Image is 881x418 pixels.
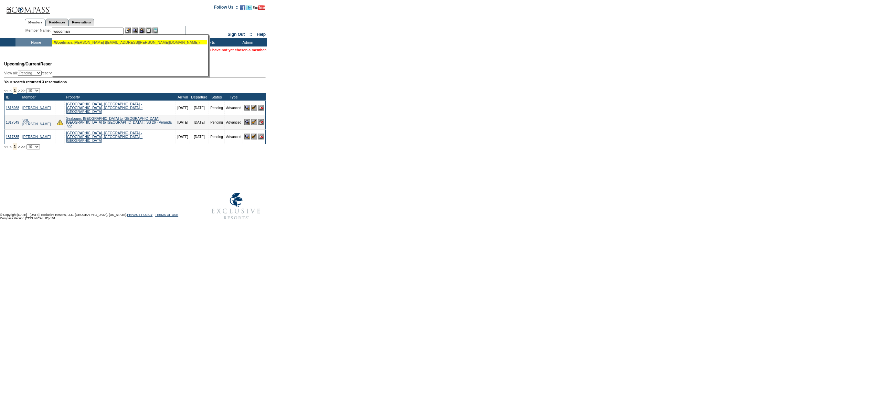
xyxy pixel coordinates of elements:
td: Advanced [224,101,243,115]
img: Follow us on Twitter [246,5,252,10]
a: Still, [PERSON_NAME] [22,118,51,126]
td: Pending [209,101,225,115]
td: [DATE] [176,115,190,129]
img: Confirm Reservation [251,105,257,111]
img: Impersonate [139,28,145,33]
img: View Reservation [244,119,250,125]
a: Departure [191,95,207,99]
a: Arrival [178,95,188,99]
a: Sign Out [227,32,245,37]
td: [DATE] [190,115,209,129]
span: > [18,145,20,149]
a: TERMS OF USE [155,213,179,217]
a: [GEOGRAPHIC_DATA], [GEOGRAPHIC_DATA] - [GEOGRAPHIC_DATA], [GEOGRAPHIC_DATA] :: [GEOGRAPHIC_DATA] [66,102,142,114]
div: Member Name: [25,28,52,33]
a: Subscribe to our YouTube Channel [253,7,265,11]
img: View Reservation [244,105,250,111]
img: b_edit.gif [125,28,131,33]
span: 1 [13,87,17,94]
td: Pending [209,115,225,129]
a: [GEOGRAPHIC_DATA], [GEOGRAPHIC_DATA] - [GEOGRAPHIC_DATA], [GEOGRAPHIC_DATA] :: [GEOGRAPHIC_DATA] [66,131,142,143]
td: Home [15,38,55,46]
img: Cancel Reservation [258,134,264,139]
span: You have not yet chosen a member. [205,48,267,52]
td: Advanced [224,115,243,129]
img: b_calculator.gif [152,28,158,33]
td: [DATE] [190,101,209,115]
a: Member [22,95,35,99]
img: Exclusive Resorts [205,189,267,223]
a: Seabourn: [GEOGRAPHIC_DATA] to [GEOGRAPHIC_DATA]: [GEOGRAPHIC_DATA] to [GEOGRAPHIC_DATA] :: SB 26... [66,117,172,128]
td: [DATE] [190,129,209,144]
img: There are insufficient days and/or tokens to cover this reservation [57,119,63,125]
a: 1817349 [6,121,19,124]
a: Property [66,95,80,99]
span: >> [21,88,25,93]
div: , [PERSON_NAME] ([EMAIL_ADDRESS][PERSON_NAME][DOMAIN_NAME]) [54,40,205,44]
a: PRIVACY POLICY [127,213,152,217]
td: Admin [227,38,267,46]
a: Status [211,95,222,99]
span: << [4,145,8,149]
td: [DATE] [176,101,190,115]
img: View [132,28,138,33]
a: [PERSON_NAME] [22,106,51,110]
span: 1 [13,143,17,150]
a: Help [257,32,266,37]
img: Cancel Reservation [258,105,264,111]
div: View all: reservations owned by: [4,71,175,76]
img: View Reservation [244,134,250,139]
span: > [18,88,20,93]
div: Your search returned 3 reservations [4,80,266,84]
img: Cancel Reservation [258,119,264,125]
span: Woodman [54,40,72,44]
a: 1818268 [6,106,19,110]
a: [PERSON_NAME] [22,135,51,139]
img: Become our fan on Facebook [240,5,245,10]
img: Confirm Reservation [251,119,257,125]
a: Follow us on Twitter [246,7,252,11]
span: :: [250,32,252,37]
span: >> [21,145,25,149]
td: Advanced [224,129,243,144]
span: < [9,145,11,149]
a: Members [25,19,46,26]
a: Reservations [68,19,94,26]
a: 1817835 [6,135,19,139]
td: [DATE] [176,129,190,144]
td: Follow Us :: [214,4,238,12]
span: << [4,88,8,93]
span: < [9,88,11,93]
a: Residences [45,19,68,26]
a: ID [6,95,10,99]
img: Subscribe to our YouTube Channel [253,5,265,10]
a: Type [230,95,238,99]
img: Confirm Reservation [251,134,257,139]
td: Pending [209,129,225,144]
span: Upcoming/Current [4,62,40,66]
img: Reservations [146,28,151,33]
a: Become our fan on Facebook [240,7,245,11]
span: Reservations [4,62,66,66]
